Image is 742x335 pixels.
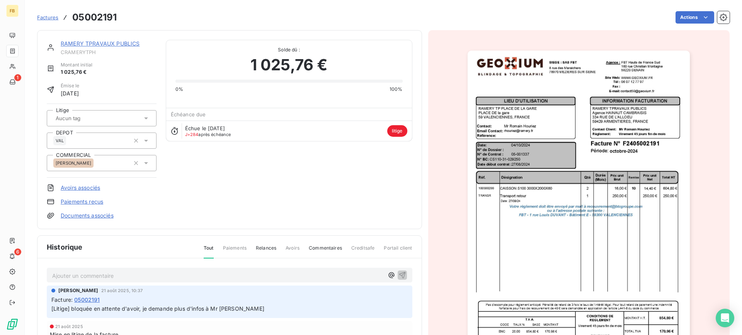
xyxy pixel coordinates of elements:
span: J+284 [185,132,199,137]
span: VAL [56,138,64,143]
span: 100% [390,86,403,93]
div: FB [6,5,19,17]
h3: 05002191 [72,10,117,24]
img: Logo LeanPay [6,318,19,330]
span: CRAMERYTPH [61,49,157,55]
span: Émise le [61,82,79,89]
span: [DATE] [61,89,79,97]
span: après échéance [185,132,231,137]
span: [PERSON_NAME] [58,287,98,294]
span: litige [387,125,407,137]
button: Actions [676,11,714,24]
span: Factures [37,14,58,20]
a: Documents associés [61,212,114,219]
span: 6 [14,248,21,255]
a: RAMERY TPRAVAUX PUBLICS [61,40,140,47]
span: Échue le [DATE] [185,125,225,131]
div: Open Intercom Messenger [716,309,734,327]
span: Paiements [223,245,247,258]
span: Montant initial [61,61,92,68]
span: 0% [175,86,183,93]
span: [Litige] bloquée en attente d'avoir, je demande plus d'infos à Mr [PERSON_NAME] [51,305,264,312]
span: Commentaires [309,245,342,258]
span: Facture : [51,296,73,304]
span: [PERSON_NAME] [56,161,91,165]
span: Historique [47,242,83,252]
input: Aucun tag [55,115,101,122]
span: 1 [14,74,21,81]
span: Tout [204,245,214,258]
a: Paiements reçus [61,198,103,206]
span: Solde dû : [175,46,403,53]
span: 1 025,76 € [250,53,328,77]
span: Avoirs [286,245,300,258]
span: 1 025,76 € [61,68,92,76]
span: Portail client [384,245,412,258]
span: Relances [256,245,276,258]
span: 21 août 2025, 10:37 [101,288,143,293]
span: 05002191 [74,296,100,304]
span: Échéance due [171,111,206,117]
a: Avoirs associés [61,184,100,192]
a: Factures [37,14,58,21]
span: 21 août 2025 [55,324,83,329]
span: Creditsafe [351,245,375,258]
